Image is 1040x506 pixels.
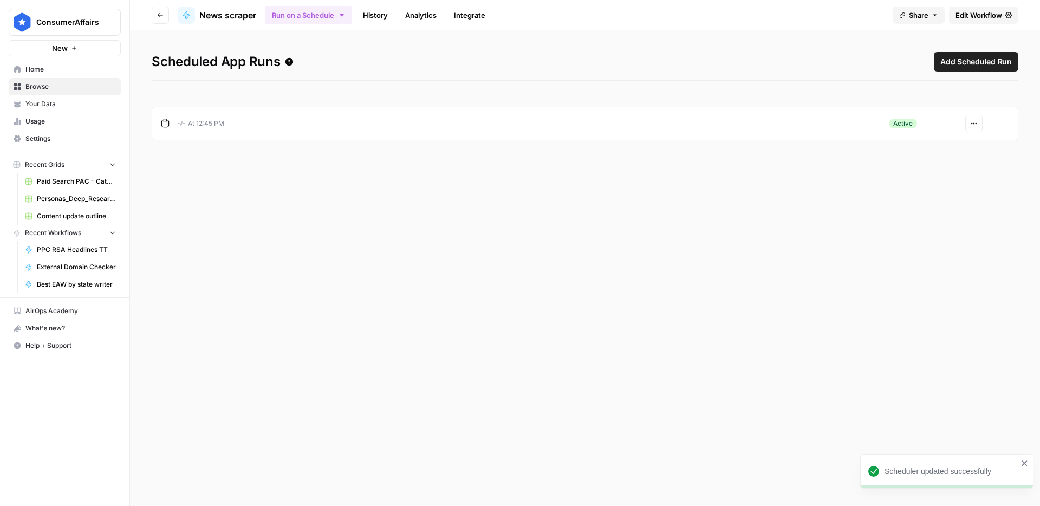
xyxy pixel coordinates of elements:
[9,337,121,354] button: Help + Support
[9,320,120,336] div: What's new?
[9,113,121,130] a: Usage
[25,99,116,109] span: Your Data
[25,64,116,74] span: Home
[20,276,121,293] a: Best EAW by state writer
[9,320,121,337] button: What's new?
[265,6,352,24] button: Run on a Schedule
[52,43,68,54] span: New
[909,10,928,21] span: Share
[9,61,121,78] a: Home
[25,306,116,316] span: AirOps Academy
[20,207,121,225] a: Content update outline
[12,12,32,32] img: ConsumerAffairs Logo
[1021,459,1029,468] button: close
[9,302,121,320] a: AirOps Academy
[20,241,121,258] a: PPC RSA Headlines TT
[9,9,121,36] button: Workspace: ConsumerAffairs
[889,119,917,128] div: Active
[37,194,116,204] span: Personas_Deep_Research.csv
[152,53,294,70] span: Scheduled App Runs
[20,190,121,207] a: Personas_Deep_Research.csv
[940,56,1012,67] span: Add Scheduled Run
[885,466,1018,477] div: Scheduler updated successfully
[25,134,116,144] span: Settings
[949,7,1018,24] a: Edit Workflow
[37,211,116,221] span: Content update outline
[37,245,116,255] span: PPC RSA Headlines TT
[955,10,1002,21] span: Edit Workflow
[399,7,443,24] a: Analytics
[9,40,121,56] button: New
[9,157,121,173] button: Recent Grids
[25,341,116,351] span: Help + Support
[893,7,945,24] button: Share
[20,258,121,276] a: External Domain Checker
[934,52,1018,72] button: Add Scheduled Run
[9,225,121,241] button: Recent Workflows
[199,9,256,22] span: News scraper
[20,173,121,190] a: Paid Search PAC - Categories
[25,82,116,92] span: Browse
[25,116,116,126] span: Usage
[36,17,102,28] span: ConsumerAffairs
[25,228,81,238] span: Recent Workflows
[9,78,121,95] a: Browse
[25,160,64,170] span: Recent Grids
[447,7,492,24] a: Integrate
[9,95,121,113] a: Your Data
[356,7,394,24] a: History
[37,280,116,289] span: Best EAW by state writer
[37,262,116,272] span: External Domain Checker
[178,7,256,24] a: News scraper
[37,177,116,186] span: Paid Search PAC - Categories
[9,130,121,147] a: Settings
[178,119,224,128] p: At 12:45 PM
